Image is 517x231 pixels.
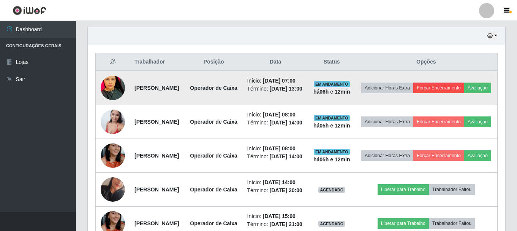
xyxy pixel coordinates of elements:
strong: há 06 h e 12 min [313,89,350,95]
strong: Operador de Caixa [190,153,237,159]
time: [DATE] 14:00 [270,153,302,159]
time: [DATE] 07:00 [263,78,296,84]
strong: Operador de Caixa [190,220,237,226]
li: Início: [247,77,304,85]
time: [DATE] 14:00 [263,179,296,185]
time: [DATE] 15:00 [263,213,296,219]
time: [DATE] 08:00 [263,145,296,151]
strong: Operador de Caixa [190,186,237,193]
button: Avaliação [464,150,491,161]
th: Trabalhador [130,53,185,71]
span: EM ANDAMENTO [314,81,350,87]
img: 1743531508454.jpeg [101,105,125,138]
span: EM ANDAMENTO [314,115,350,121]
button: Forçar Encerramento [413,150,464,161]
th: Opções [355,53,498,71]
li: Início: [247,178,304,186]
li: Término: [247,153,304,161]
strong: [PERSON_NAME] [134,186,179,193]
time: [DATE] 13:00 [270,86,302,92]
li: Início: [247,145,304,153]
button: Avaliação [464,83,491,93]
strong: [PERSON_NAME] [134,220,179,226]
strong: [PERSON_NAME] [134,119,179,125]
th: Posição [185,53,243,71]
time: [DATE] 21:00 [270,221,302,227]
img: 1724780126479.jpeg [101,168,125,211]
span: AGENDADO [318,187,345,193]
button: Liberar para Trabalho [378,218,429,229]
li: Término: [247,220,304,228]
strong: Operador de Caixa [190,119,237,125]
li: Início: [247,212,304,220]
span: EM ANDAMENTO [314,149,350,155]
span: AGENDADO [318,221,345,227]
button: Avaliação [464,116,491,127]
time: [DATE] 14:00 [270,119,302,126]
time: [DATE] 08:00 [263,112,296,118]
strong: [PERSON_NAME] [134,85,179,91]
img: 1704159862807.jpeg [101,134,125,177]
strong: [PERSON_NAME] [134,153,179,159]
li: Término: [247,119,304,127]
button: Adicionar Horas Extra [361,83,413,93]
th: Data [243,53,308,71]
button: Trabalhador Faltou [429,184,475,195]
time: [DATE] 20:00 [270,187,302,193]
strong: há 05 h e 12 min [313,123,350,129]
li: Término: [247,85,304,93]
li: Término: [247,186,304,194]
button: Trabalhador Faltou [429,218,475,229]
img: CoreUI Logo [13,6,46,15]
button: Adicionar Horas Extra [361,150,413,161]
strong: há 05 h e 12 min [313,156,350,162]
button: Adicionar Horas Extra [361,116,413,127]
img: 1751683294732.jpeg [101,62,125,115]
button: Liberar para Trabalho [378,184,429,195]
button: Forçar Encerramento [413,83,464,93]
button: Forçar Encerramento [413,116,464,127]
li: Início: [247,111,304,119]
strong: Operador de Caixa [190,85,237,91]
th: Status [308,53,355,71]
